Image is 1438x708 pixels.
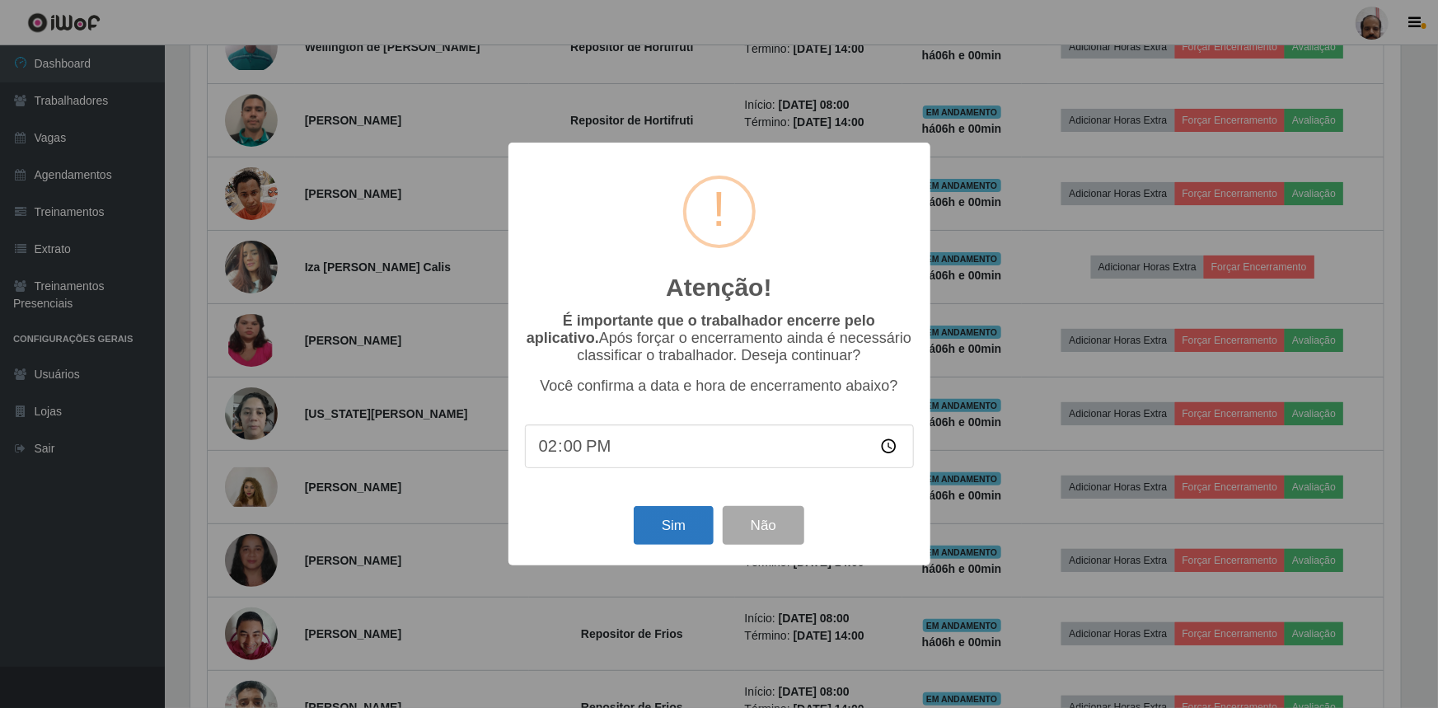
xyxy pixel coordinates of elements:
p: Após forçar o encerramento ainda é necessário classificar o trabalhador. Deseja continuar? [525,312,914,364]
button: Sim [634,506,714,545]
b: É importante que o trabalhador encerre pelo aplicativo. [527,312,875,346]
p: Você confirma a data e hora de encerramento abaixo? [525,377,914,395]
button: Não [723,506,804,545]
h2: Atenção! [666,273,771,302]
